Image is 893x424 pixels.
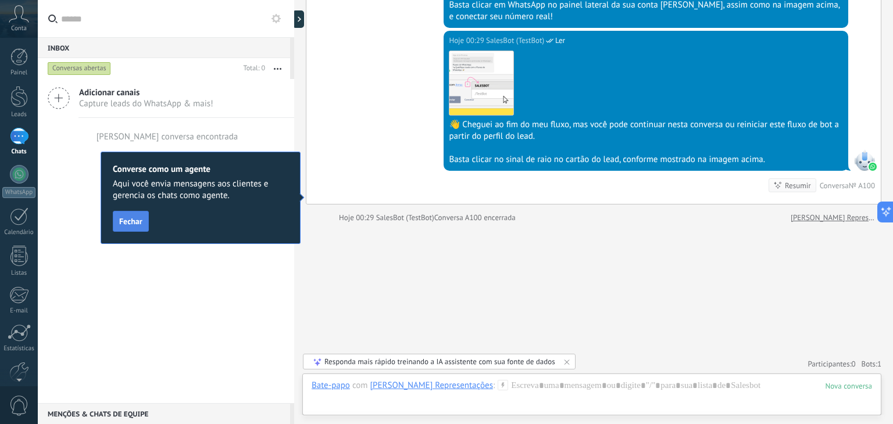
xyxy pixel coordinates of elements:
div: Listas [2,270,36,277]
span: Bots: [862,359,881,369]
div: № A100 [849,181,875,191]
div: Conversa [820,181,849,191]
div: Hoje 00:29 [339,212,376,224]
div: Mostrar [292,10,304,28]
a: [PERSON_NAME] Representações [791,212,875,224]
span: com [352,380,368,391]
div: Total: 0 [239,63,265,74]
img: de9b5640-4df4-4da3-81a3-2e8c20609d99 [449,51,513,115]
h2: Converse como um agente [113,164,288,175]
span: SalesBot (TestBot) [486,35,544,46]
span: : [493,380,495,391]
div: Leads [2,111,36,118]
span: SalesBot (TestBot) [376,213,434,222]
span: 1 [877,359,881,369]
span: Conta [11,25,27,33]
span: Aqui você envia mensagens aos clientes e gerencia os chats como agente. [113,178,288,202]
div: E-mail [2,307,36,315]
div: Painel [2,69,36,77]
img: waba.svg [869,163,877,171]
div: Inbox [38,37,290,58]
div: [PERSON_NAME] conversa encontrada [97,131,238,142]
div: WhatsApp [2,187,35,198]
div: Resumir [785,180,811,191]
div: Vito Representações [370,380,493,390]
div: Basta clicar no sinal de raio no cartão do lead, conforme mostrado na imagem acima. [449,154,843,166]
div: Calendário [2,229,36,236]
span: Ler [555,35,565,46]
button: Fechar [113,211,149,232]
div: Hoje 00:29 [449,35,486,46]
div: Responda mais rápido treinando a IA assistente com sua fonte de dados [324,357,555,366]
div: Conversas abertas [48,62,111,76]
span: Adicionar canais [79,87,213,98]
a: Participantes:0 [808,359,855,369]
div: Chats [2,148,36,156]
span: Capture leads do WhatsApp & mais! [79,98,213,109]
span: SalesBot [854,150,875,171]
span: Fechar [119,217,142,225]
div: Menções & Chats de equipe [38,403,290,424]
button: Mais [265,58,290,79]
span: 0 [852,359,856,369]
div: Estatísticas [2,345,36,353]
div: 👋 Cheguei ao fim do meu fluxo, mas você pode continuar nesta conversa ou reiniciar este fluxo de ... [449,119,843,142]
div: Conversa A100 encerrada [434,212,516,224]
